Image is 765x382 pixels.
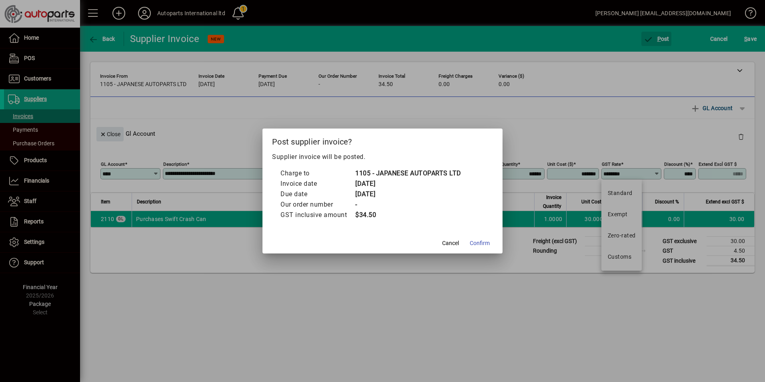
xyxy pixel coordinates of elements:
td: Due date [280,189,355,199]
td: Our order number [280,199,355,210]
td: $34.50 [355,210,461,220]
td: 1105 - JAPANESE AUTOPARTS LTD [355,168,461,179]
span: Cancel [442,239,459,247]
td: GST inclusive amount [280,210,355,220]
h2: Post supplier invoice? [262,129,503,152]
td: Charge to [280,168,355,179]
button: Confirm [467,236,493,250]
p: Supplier invoice will be posted. [272,152,493,162]
span: Confirm [470,239,490,247]
td: [DATE] [355,189,461,199]
td: [DATE] [355,179,461,189]
button: Cancel [438,236,463,250]
td: Invoice date [280,179,355,189]
td: - [355,199,461,210]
